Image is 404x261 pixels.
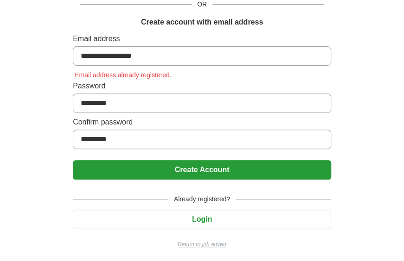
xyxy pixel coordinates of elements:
[168,194,236,204] span: Already registered?
[73,215,331,223] a: Login
[73,160,331,180] button: Create Account
[73,240,331,249] a: Return to job advert
[73,71,173,79] span: Email address already registered.
[73,210,331,229] button: Login
[73,33,331,44] label: Email address
[141,17,263,28] h1: Create account with email address
[73,81,331,92] label: Password
[73,117,331,128] label: Confirm password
